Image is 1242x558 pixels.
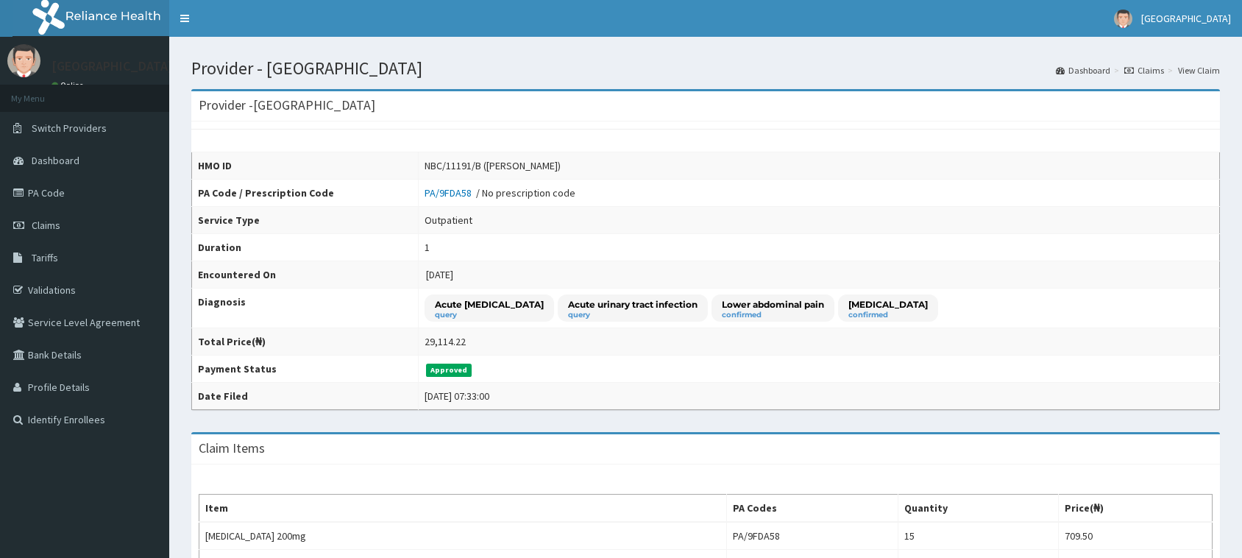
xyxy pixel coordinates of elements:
[199,442,265,455] h3: Claim Items
[1058,495,1212,523] th: Price(₦)
[52,60,173,73] p: [GEOGRAPHIC_DATA]
[192,152,419,180] th: HMO ID
[426,364,472,377] span: Approved
[7,44,40,77] img: User Image
[192,261,419,289] th: Encountered On
[848,311,928,319] small: confirmed
[722,298,824,311] p: Lower abdominal pain
[1058,522,1212,550] td: 709.50
[52,80,87,91] a: Online
[32,251,58,264] span: Tariffs
[1056,64,1110,77] a: Dashboard
[1141,12,1231,25] span: [GEOGRAPHIC_DATA]
[435,298,544,311] p: Acute [MEDICAL_DATA]
[32,154,79,167] span: Dashboard
[425,213,472,227] div: Outpatient
[425,240,430,255] div: 1
[722,311,824,319] small: confirmed
[898,522,1058,550] td: 15
[568,298,698,311] p: Acute urinary tract infection
[426,268,453,281] span: [DATE]
[199,495,727,523] th: Item
[568,311,698,319] small: query
[199,522,727,550] td: [MEDICAL_DATA] 200mg
[199,99,375,112] h3: Provider - [GEOGRAPHIC_DATA]
[32,121,107,135] span: Switch Providers
[848,298,928,311] p: [MEDICAL_DATA]
[192,383,419,410] th: Date Filed
[425,186,476,199] a: PA/9FDA58
[727,522,898,550] td: PA/9FDA58
[192,180,419,207] th: PA Code / Prescription Code
[192,234,419,261] th: Duration
[425,334,466,349] div: 29,114.22
[32,219,60,232] span: Claims
[192,289,419,328] th: Diagnosis
[435,311,544,319] small: query
[191,59,1220,78] h1: Provider - [GEOGRAPHIC_DATA]
[727,495,898,523] th: PA Codes
[192,207,419,234] th: Service Type
[425,158,561,173] div: NBC/11191/B ([PERSON_NAME])
[1124,64,1164,77] a: Claims
[425,186,575,200] div: / No prescription code
[425,389,489,403] div: [DATE] 07:33:00
[1178,64,1220,77] a: View Claim
[1114,10,1132,28] img: User Image
[898,495,1058,523] th: Quantity
[192,356,419,383] th: Payment Status
[192,328,419,356] th: Total Price(₦)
